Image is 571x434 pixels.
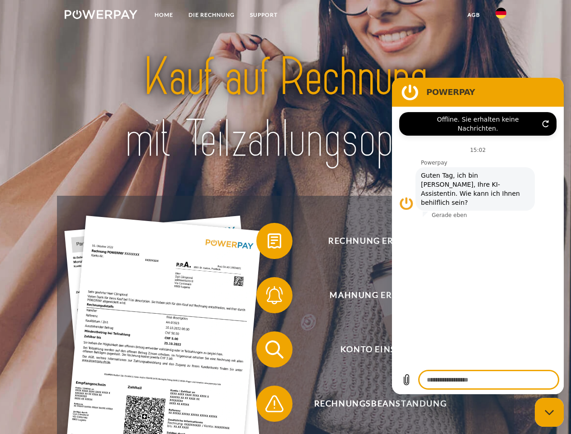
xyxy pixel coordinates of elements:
[460,7,488,23] a: agb
[495,8,506,19] img: de
[256,331,491,368] button: Konto einsehen
[256,223,491,259] button: Rechnung erhalten?
[269,331,491,368] span: Konto einsehen
[256,386,491,422] button: Rechnungsbeanstandung
[392,78,564,394] iframe: Messaging-Fenster
[269,277,491,313] span: Mahnung erhalten?
[256,277,491,313] button: Mahnung erhalten?
[535,398,564,427] iframe: Schaltfläche zum Öffnen des Messaging-Fensters; Konversation läuft
[147,7,181,23] a: Home
[263,338,286,361] img: qb_search.svg
[263,284,286,307] img: qb_bell.svg
[269,386,491,422] span: Rechnungsbeanstandung
[65,10,137,19] img: logo-powerpay-white.svg
[242,7,285,23] a: SUPPORT
[86,43,485,173] img: title-powerpay_de.svg
[263,392,286,415] img: qb_warning.svg
[263,230,286,252] img: qb_bill.svg
[269,223,491,259] span: Rechnung erhalten?
[181,7,242,23] a: DIE RECHNUNG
